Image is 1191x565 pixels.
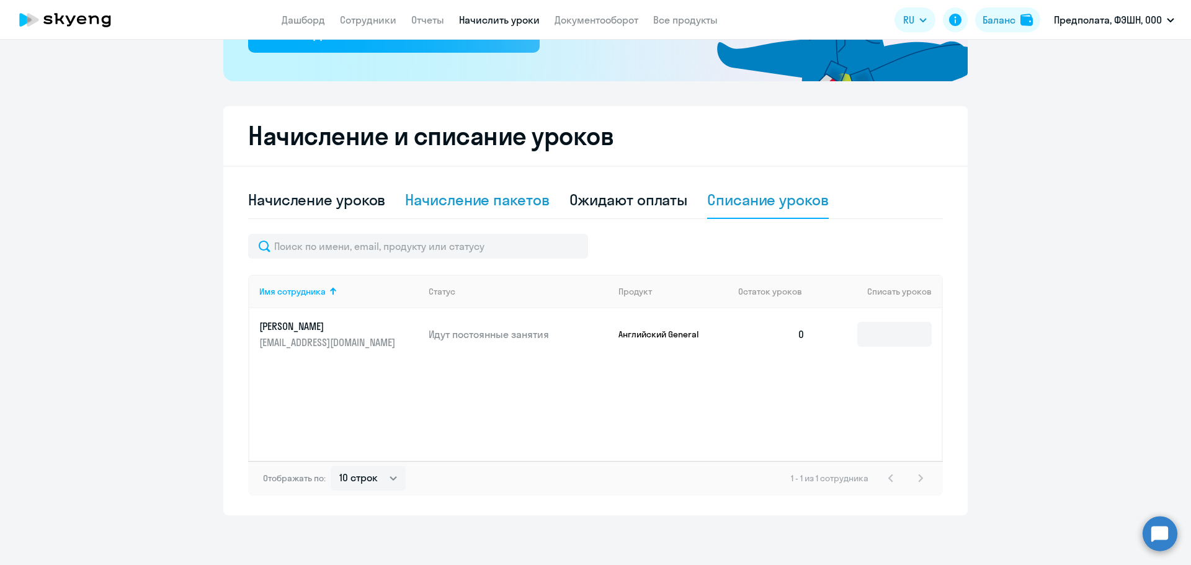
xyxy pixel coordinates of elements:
[263,473,326,484] span: Отображать по:
[983,12,1015,27] div: Баланс
[340,14,396,26] a: Сотрудники
[894,7,935,32] button: RU
[259,319,398,333] p: [PERSON_NAME]
[975,7,1040,32] button: Балансbalance
[815,275,942,308] th: Списать уроков
[429,286,609,297] div: Статус
[618,286,652,297] div: Продукт
[259,336,398,349] p: [EMAIL_ADDRESS][DOMAIN_NAME]
[1020,14,1033,26] img: balance
[429,286,455,297] div: Статус
[248,234,588,259] input: Поиск по имени, email, продукту или статусу
[248,190,385,210] div: Начисление уроков
[459,14,540,26] a: Начислить уроки
[405,190,549,210] div: Начисление пакетов
[259,286,419,297] div: Имя сотрудника
[791,473,868,484] span: 1 - 1 из 1 сотрудника
[282,14,325,26] a: Дашборд
[1054,12,1162,27] p: Предполата, ФЭШН, ООО
[411,14,444,26] a: Отчеты
[259,319,419,349] a: [PERSON_NAME][EMAIL_ADDRESS][DOMAIN_NAME]
[259,286,326,297] div: Имя сотрудника
[653,14,718,26] a: Все продукты
[738,286,815,297] div: Остаток уроков
[738,286,802,297] span: Остаток уроков
[555,14,638,26] a: Документооборот
[569,190,688,210] div: Ожидают оплаты
[903,12,914,27] span: RU
[429,327,609,341] p: Идут постоянные занятия
[248,121,943,151] h2: Начисление и списание уроков
[618,329,711,340] p: Английский General
[707,190,829,210] div: Списание уроков
[728,308,815,360] td: 0
[618,286,729,297] div: Продукт
[1048,5,1180,35] button: Предполата, ФЭШН, ООО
